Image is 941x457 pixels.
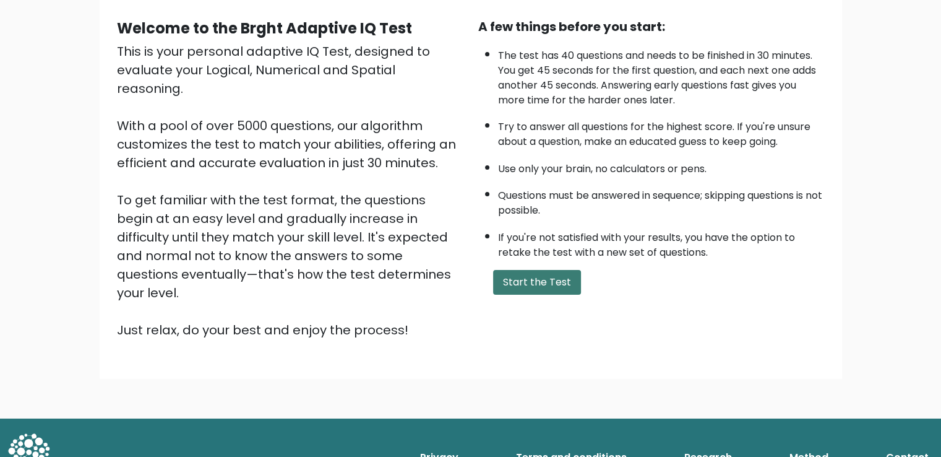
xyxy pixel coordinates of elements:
[117,18,412,38] b: Welcome to the Brght Adaptive IQ Test
[498,155,825,176] li: Use only your brain, no calculators or pens.
[498,42,825,108] li: The test has 40 questions and needs to be finished in 30 minutes. You get 45 seconds for the firs...
[478,17,825,36] div: A few things before you start:
[498,113,825,149] li: Try to answer all questions for the highest score. If you're unsure about a question, make an edu...
[498,182,825,218] li: Questions must be answered in sequence; skipping questions is not possible.
[498,224,825,260] li: If you're not satisfied with your results, you have the option to retake the test with a new set ...
[493,270,581,295] button: Start the Test
[117,42,463,339] div: This is your personal adaptive IQ Test, designed to evaluate your Logical, Numerical and Spatial ...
